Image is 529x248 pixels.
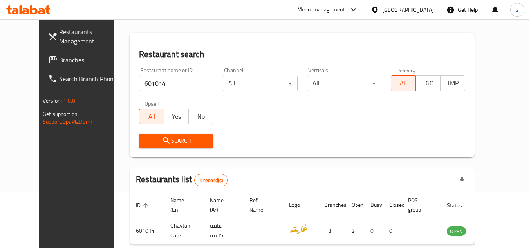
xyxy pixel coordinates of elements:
span: OPEN [447,227,466,236]
td: 0 [383,217,402,245]
div: All [223,76,297,91]
span: Status [447,201,472,210]
span: Search Branch Phone [59,74,121,83]
span: All [394,78,413,89]
div: OPEN [447,226,466,236]
button: No [188,109,213,124]
span: Search [145,136,207,146]
table: enhanced table [130,193,509,245]
h2: Restaurants list [136,174,228,186]
td: Ghaytah Cafe [164,217,204,245]
span: Name (Ar) [210,196,234,214]
img: Ghaytah Cafe [289,219,309,239]
span: Version: [43,96,62,106]
button: All [139,109,164,124]
button: TGO [415,75,441,91]
a: Restaurants Management [42,22,127,51]
button: All [391,75,416,91]
span: Name (En) [170,196,194,214]
span: Get support on: [43,109,79,119]
a: Search Branch Phone [42,69,127,88]
span: TMP [444,78,462,89]
span: POS group [408,196,431,214]
span: z [516,5,518,14]
div: Total records count [194,174,228,186]
td: غايته كافيه [204,217,243,245]
label: Delivery [396,67,416,73]
span: TGO [419,78,437,89]
th: Closed [383,193,402,217]
th: Logo [283,193,318,217]
label: Upsell [144,101,159,106]
button: Search [139,134,213,148]
span: 1.0.0 [63,96,75,106]
span: Ref. Name [249,196,273,214]
th: Busy [364,193,383,217]
button: Yes [164,109,189,124]
span: ID [136,201,151,210]
th: Open [345,193,364,217]
div: All [307,76,381,91]
span: Branches [59,55,121,65]
td: 3 [318,217,345,245]
span: Restaurants Management [59,27,121,46]
td: 2 [345,217,364,245]
input: Search for restaurant name or ID.. [139,76,213,91]
td: 601014 [130,217,164,245]
th: Branches [318,193,345,217]
div: Menu-management [297,5,345,14]
a: Branches [42,51,127,69]
div: [GEOGRAPHIC_DATA] [382,5,434,14]
a: Support.OpsPlatform [43,117,92,127]
td: 0 [364,217,383,245]
button: TMP [440,75,465,91]
span: 1 record(s) [195,177,228,184]
span: No [192,111,210,122]
span: Yes [167,111,186,122]
span: All [143,111,161,122]
h2: Restaurant search [139,49,465,60]
div: Export file [453,171,471,190]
